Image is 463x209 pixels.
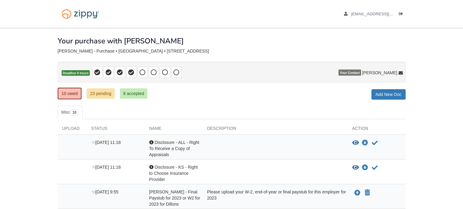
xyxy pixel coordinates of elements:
span: 10 [70,109,79,116]
button: Declare Manuel Madrigal - Final Paystub for 2023 or W2 for 2023 for Dillons not applicable [364,189,371,196]
button: Upload Manuel Madrigal - Final Paystub for 2023 or W2 for 2023 for Dillons [354,189,361,197]
a: 10 owed [58,88,82,99]
span: sherrymadz@gmail.com [351,12,421,16]
a: Download Disclosure - ALL - Right To Receive a Copy of Appraisals [362,141,368,145]
button: View Disclosure - KS - Right to Choose Insurance Provider [352,165,359,171]
div: Description [203,125,348,134]
div: Action [348,125,406,134]
span: Your Contact [338,70,361,76]
a: Download Disclosure - KS - Right to Choose Insurance Provider [362,165,368,170]
a: 8 accepted [120,88,148,99]
button: Acknowledge receipt of document [371,164,378,171]
span: [PERSON_NAME] - Final Paystub for 2023 or W2 for 2023 for Dillons [149,189,200,207]
h1: Your purchase with [PERSON_NAME] [58,37,184,45]
span: [PERSON_NAME] [362,70,397,76]
span: Disclosure - KS - Right to Choose Insurance Provider [149,165,198,182]
span: [DATE] 9:55 [91,189,118,194]
a: Log out [399,12,406,18]
img: Logo [58,6,103,22]
span: [DATE] 11:18 [91,165,121,170]
button: Acknowledge receipt of document [371,139,378,147]
span: Disclosure - ALL - Right To Receive a Copy of Appraisals [149,140,199,157]
a: 23 pending [87,88,114,99]
a: Add New Doc [371,89,406,100]
div: Status [87,125,145,134]
span: Deadline 0 hours [62,70,90,76]
div: Name [145,125,203,134]
div: Upload [58,125,87,134]
a: Misc [58,106,83,119]
span: [DATE] 11:18 [91,140,121,145]
button: View Disclosure - ALL - Right To Receive a Copy of Appraisals [352,140,359,146]
a: edit profile [344,12,421,18]
div: Please upload your W-2, end-of-year or final paystub for this employer for 2023 [203,189,348,207]
div: [PERSON_NAME] - Purchase • [GEOGRAPHIC_DATA] • [STREET_ADDRESS] [58,49,406,54]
